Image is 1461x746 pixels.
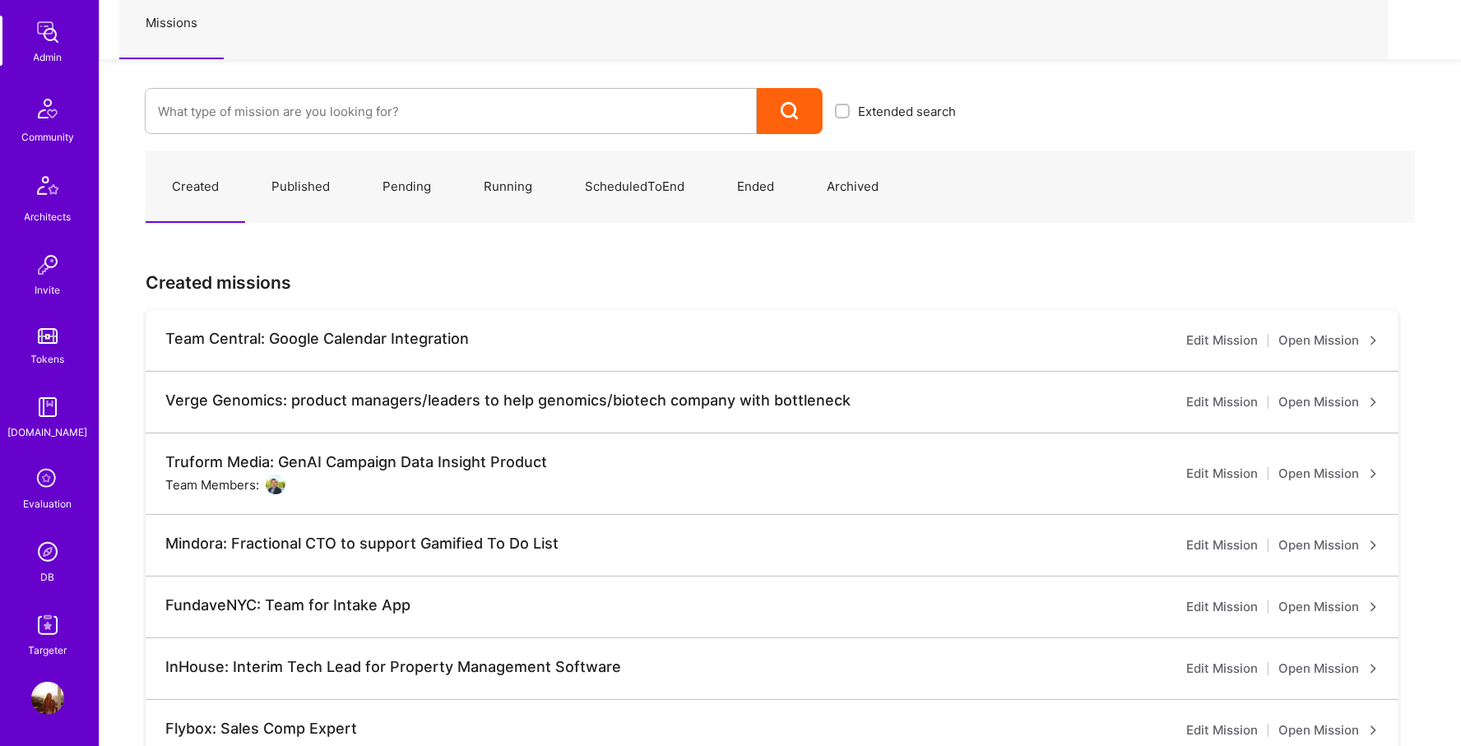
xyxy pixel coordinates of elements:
[1369,336,1379,345] i: icon ArrowRight
[34,49,63,66] div: Admin
[28,89,67,128] img: Community
[28,169,67,208] img: Architects
[165,392,851,410] div: Verge Genomics: product managers/leaders to help genomics/biotech company with bottleneck
[21,128,74,146] div: Community
[1369,397,1379,407] i: icon ArrowRight
[31,535,64,568] img: Admin Search
[1369,725,1379,735] i: icon ArrowRight
[24,495,72,512] div: Evaluation
[1278,464,1379,484] a: Open Mission
[31,16,64,49] img: admin teamwork
[1278,331,1379,350] a: Open Mission
[1186,721,1258,740] a: Edit Mission
[31,248,64,281] img: Invite
[245,151,356,223] a: Published
[800,151,905,223] a: Archived
[32,464,63,495] i: icon SelectionTeam
[1278,721,1379,740] a: Open Mission
[41,568,55,586] div: DB
[158,90,744,132] input: What type of mission are you looking for?
[165,596,410,614] div: FundaveNYC: Team for Intake App
[1278,659,1379,679] a: Open Mission
[38,328,58,344] img: tokens
[8,424,88,441] div: [DOMAIN_NAME]
[1186,659,1258,679] a: Edit Mission
[1369,469,1379,479] i: icon ArrowRight
[1278,392,1379,412] a: Open Mission
[1278,597,1379,617] a: Open Mission
[165,330,469,348] div: Team Central: Google Calendar Integration
[356,151,457,223] a: Pending
[1186,464,1258,484] a: Edit Mission
[1278,535,1379,555] a: Open Mission
[1369,602,1379,612] i: icon ArrowRight
[29,642,67,659] div: Targeter
[457,151,559,223] a: Running
[1186,597,1258,617] a: Edit Mission
[1186,331,1258,350] a: Edit Mission
[165,658,621,676] div: InHouse: Interim Tech Lead for Property Management Software
[31,682,64,715] img: User Avatar
[165,475,285,494] div: Team Members:
[27,682,68,715] a: User Avatar
[31,391,64,424] img: guide book
[711,151,800,223] a: Ended
[31,609,64,642] img: Skill Targeter
[1369,540,1379,550] i: icon ArrowRight
[146,151,245,223] a: Created
[25,208,72,225] div: Architects
[266,475,285,494] img: User Avatar
[31,350,65,368] div: Tokens
[559,151,711,223] a: ScheduledToEnd
[35,281,61,299] div: Invite
[165,720,357,738] div: Flybox: Sales Comp Expert
[858,103,956,120] span: Extended search
[781,102,800,121] i: icon Search
[1369,664,1379,674] i: icon ArrowRight
[1186,392,1258,412] a: Edit Mission
[165,453,547,471] div: Truform Media: GenAI Campaign Data Insight Product
[165,535,559,553] div: Mindora: Fractional CTO to support Gamified To Do List
[146,272,1415,293] h3: Created missions
[1186,535,1258,555] a: Edit Mission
